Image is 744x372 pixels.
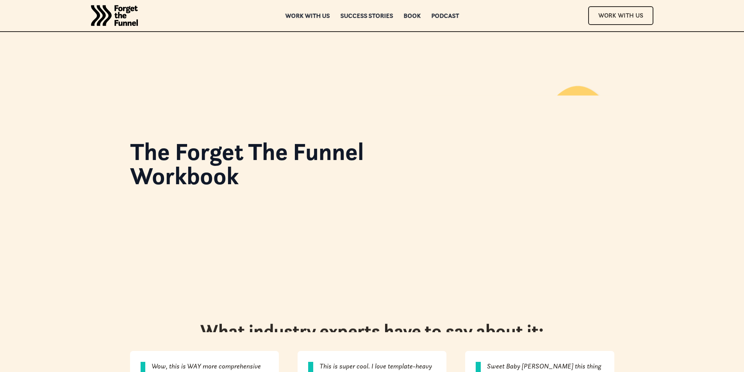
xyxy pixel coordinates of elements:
h1: The Forget The Funnel Workbook [130,139,411,188]
a: Success Stories [340,13,393,18]
a: Work with us [285,13,330,18]
a: Podcast [431,13,459,18]
h2: What industry experts have to say about it: [200,320,544,342]
a: Work With Us [588,6,653,25]
a: Book [403,13,421,18]
strong: Reading the book and ready to put Customer-Led Growth to work? [130,194,378,221]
